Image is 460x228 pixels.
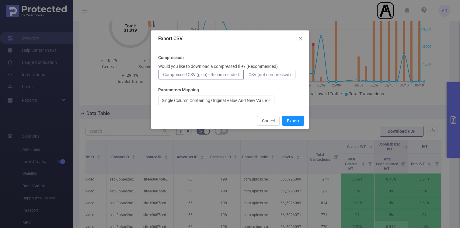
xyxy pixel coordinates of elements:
[158,54,184,61] b: Compression
[158,87,199,93] b: Parameters Mapping
[249,72,291,77] span: CSV (not compressed)
[158,63,278,70] p: Would you like to download a compressed file? (Recommended)
[298,36,303,41] i: icon: close
[282,116,304,126] button: Export
[162,96,267,105] div: Single Column Containing Original Value And New Value
[158,35,302,42] div: Export CSV
[292,30,309,47] button: Close
[257,116,280,126] button: Cancel
[163,72,239,77] span: Compressed CSV (gzip) - Recommended
[267,99,271,103] i: icon: down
